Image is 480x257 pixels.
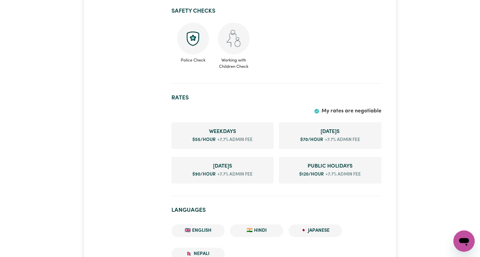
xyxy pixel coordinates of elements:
h2: Languages [171,207,381,214]
span: $ 55 /hour [192,138,216,142]
span: +7.7% admin fee [323,137,360,143]
span: Public Holiday rate [284,162,376,170]
iframe: Button to launch messaging window [453,230,475,252]
span: Police Check [177,55,209,64]
span: +7.7% admin fee [216,137,253,143]
li: 🇮🇳 Hindi [230,224,283,237]
span: +7.7% admin fee [324,171,361,178]
li: 🇯🇵 Japanese [289,224,342,237]
h2: Rates [171,94,381,101]
h2: Safety Checks [171,8,381,15]
span: Saturday rate [284,128,376,136]
span: $ 120 /hour [299,172,324,177]
span: +7.7% admin fee [216,171,253,178]
span: Weekday rate [177,128,268,136]
span: My rates are negotiable [322,108,381,114]
li: 🇬🇧 English [171,224,225,237]
img: Police check [177,23,209,55]
span: Working with Children Check [217,55,250,70]
span: $ 90 /hour [192,172,216,177]
span: Sunday rate [177,162,268,170]
img: Working with children check [218,23,250,55]
span: $ 70 /hour [300,138,323,142]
